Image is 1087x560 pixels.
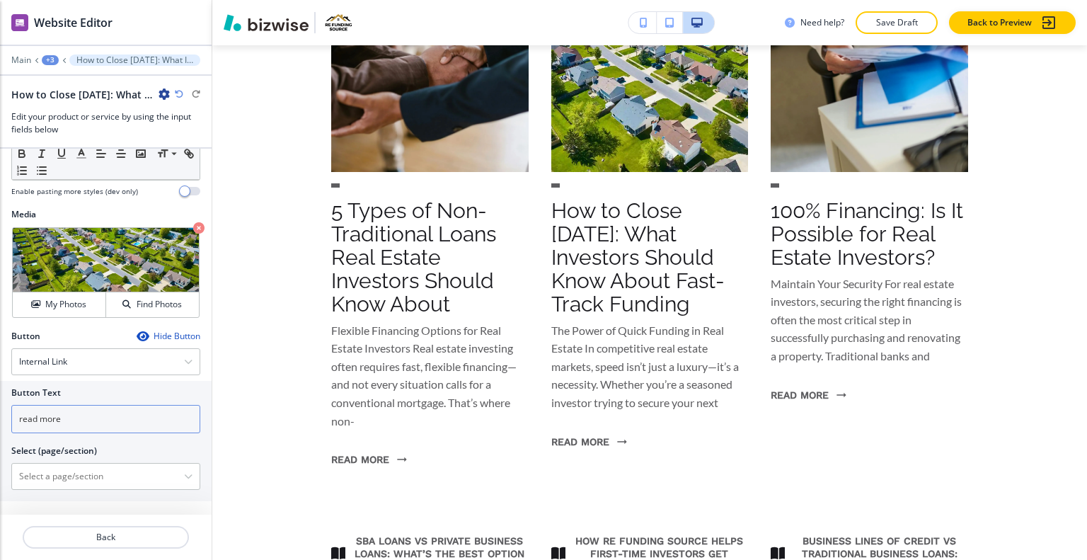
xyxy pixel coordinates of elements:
p: 5 Types of Non-Traditional Loans Real Estate Investors Should Know About [331,199,529,316]
input: Manual Input [12,464,184,488]
button: Save Draft [856,11,938,34]
h4: Find Photos [137,298,182,311]
p: Save Draft [874,16,919,29]
button: Hide Button [137,331,200,342]
img: editor icon [11,14,28,31]
h2: Button Text [11,387,61,399]
button: read more [771,377,846,413]
button: read more [551,423,626,460]
h4: My Photos [45,298,86,311]
p: Flexible Financing Options for Real Estate Investors Real estate investing often requires fast, f... [331,321,529,430]
img: Your Logo [321,11,357,34]
p: Maintain Your Security For real estate investors, securing the right financing is often the most ... [771,275,968,365]
button: READ MORE [331,441,406,478]
h2: How to Close [DATE]: What Investors Should Know About Fast-Track Funding [11,87,153,102]
button: Back to Preview [949,11,1076,34]
h3: Need help? [800,16,844,29]
img: Bizwise Logo [224,14,309,31]
p: Back [24,531,188,544]
button: Find Photos [106,292,199,317]
button: Back [23,526,189,549]
button: +3 [42,55,59,65]
h4: Enable pasting more styles (dev only) [11,186,138,197]
button: My Photos [13,292,106,317]
p: 100% Financing: Is It Possible for Real Estate Investors? [771,199,968,269]
h2: Media [11,208,200,221]
h2: Button [11,330,40,343]
div: My PhotosFind Photos [11,227,200,319]
h4: Internal Link [19,355,67,368]
h2: Select (page/section) [11,445,97,457]
p: Back to Preview [967,16,1032,29]
p: The Power of Quick Funding in Real Estate In competitive real estate markets, speed isn’t just a ... [551,321,749,412]
p: How to Close [DATE]: What Investors Should Know About Fast-Track Funding [551,199,749,316]
h3: Edit your product or service by using the input fields below [11,110,200,136]
p: How to Close [DATE]: What Investors Should Know About Fast-Track Funding [76,55,193,65]
button: How to Close [DATE]: What Investors Should Know About Fast-Track Funding [69,55,200,66]
button: Main [11,55,31,65]
h2: Website Editor [34,14,113,31]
